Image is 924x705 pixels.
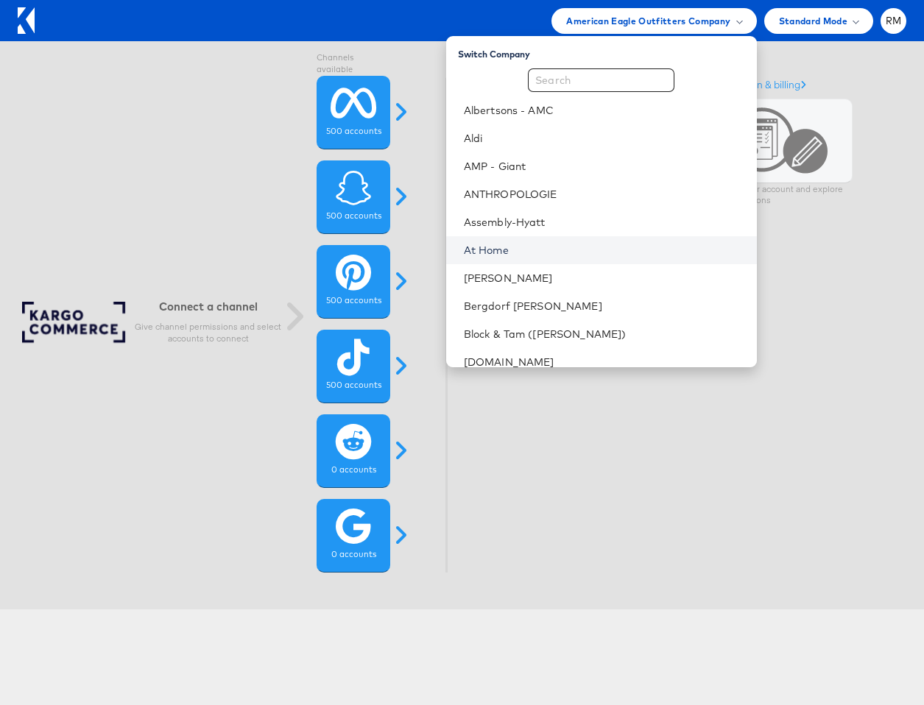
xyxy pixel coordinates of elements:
a: Aldi [464,131,745,146]
p: Give channel permissions and select accounts to connect [135,321,282,344]
label: Channels available [317,52,390,76]
a: At Home [464,243,745,258]
a: Bergdorf [PERSON_NAME] [464,299,745,313]
label: 500 accounts [326,380,381,392]
span: RM [886,16,902,26]
a: [PERSON_NAME] [464,271,745,286]
a: Albertsons - AMC [464,103,745,118]
label: 500 accounts [326,210,381,222]
span: Standard Mode [779,13,847,29]
p: Connect your account and explore upgrade options [705,183,853,207]
a: AMP - Giant [464,159,745,174]
input: Search [528,68,674,92]
a: [DOMAIN_NAME] [464,355,745,369]
a: Assembly-Hyatt [464,215,745,230]
a: Block & Tam ([PERSON_NAME]) [464,327,745,341]
label: 500 accounts [326,295,381,307]
h6: Connect a channel [135,300,282,313]
span: American Eagle Outfitters Company [566,13,730,29]
label: 0 accounts [331,464,376,476]
a: ANTHROPOLOGIE [464,187,745,202]
label: 500 accounts [326,126,381,138]
label: 0 accounts [331,549,376,561]
div: Switch Company [458,42,757,60]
